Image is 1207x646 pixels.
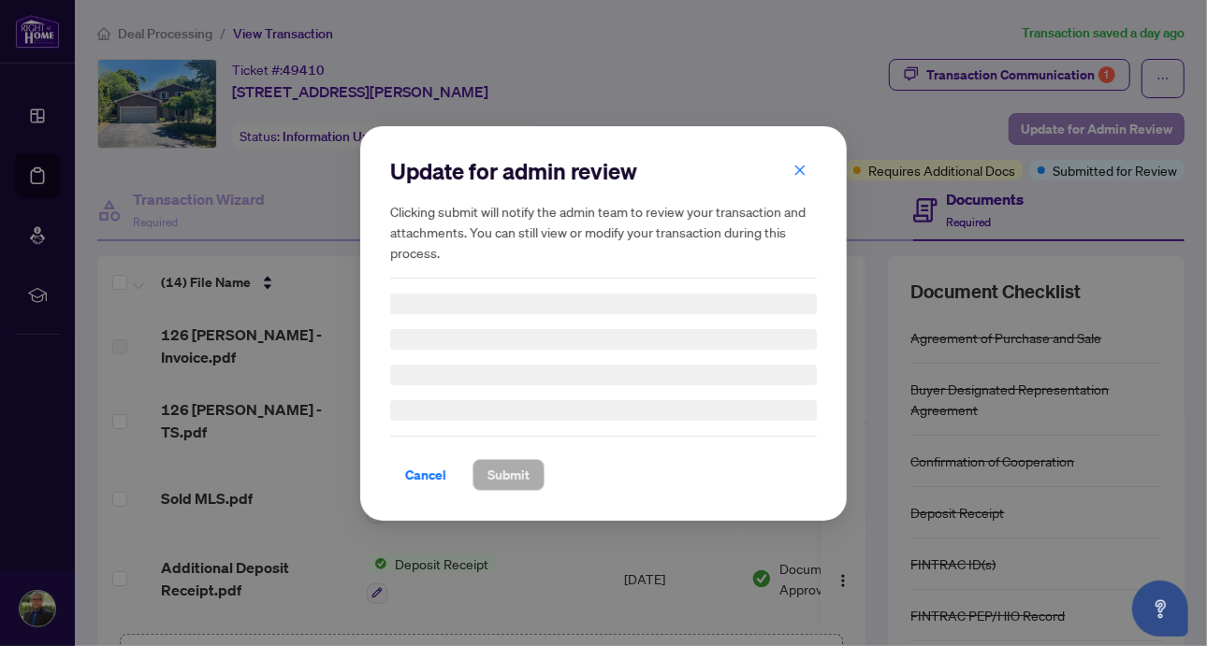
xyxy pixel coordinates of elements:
span: Cancel [405,460,446,490]
span: close [793,163,807,176]
h2: Update for admin review [390,156,817,186]
button: Cancel [390,459,461,491]
button: Open asap [1132,581,1188,637]
h5: Clicking submit will notify the admin team to review your transaction and attachments. You can st... [390,201,817,263]
button: Submit [473,459,545,491]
